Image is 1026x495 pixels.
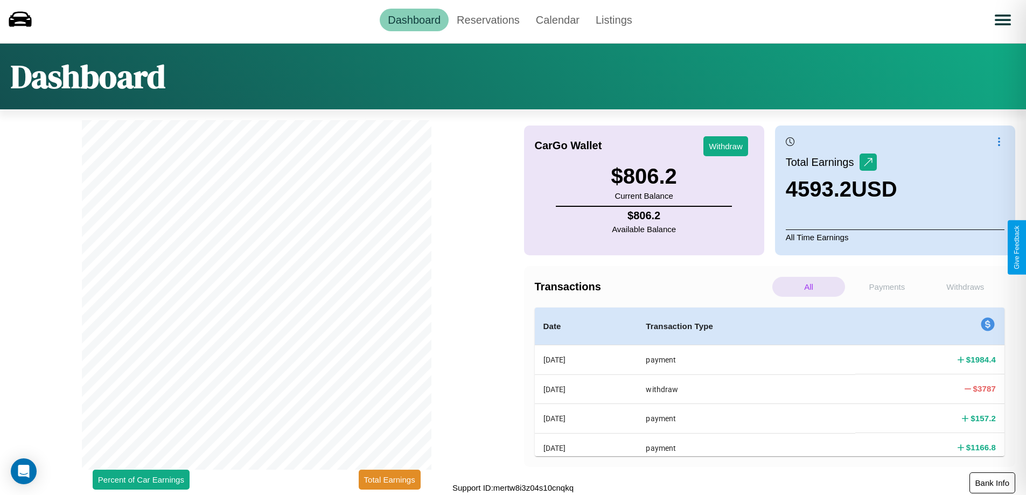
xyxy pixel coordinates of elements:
[611,164,676,189] h3: $ 806.2
[535,345,638,375] th: [DATE]
[535,433,638,462] th: [DATE]
[611,189,676,203] p: Current Balance
[11,458,37,484] div: Open Intercom Messenger
[380,9,449,31] a: Dashboard
[637,345,855,375] th: payment
[535,281,770,293] h4: Transactions
[786,229,1004,245] p: All Time Earnings
[929,277,1002,297] p: Withdraws
[973,383,996,394] h4: $ 3787
[535,374,638,403] th: [DATE]
[528,9,588,31] a: Calendar
[850,277,923,297] p: Payments
[786,177,897,201] h3: 4593.2 USD
[637,404,855,433] th: payment
[11,54,165,99] h1: Dashboard
[969,472,1015,493] button: Bank Info
[452,480,574,495] p: Support ID: mertw8i3z04s10cnqkq
[786,152,860,172] p: Total Earnings
[966,354,996,365] h4: $ 1984.4
[637,433,855,462] th: payment
[772,277,845,297] p: All
[612,210,676,222] h4: $ 806.2
[612,222,676,236] p: Available Balance
[988,5,1018,35] button: Open menu
[703,136,748,156] button: Withdraw
[535,404,638,433] th: [DATE]
[1013,226,1021,269] div: Give Feedback
[543,320,629,333] h4: Date
[637,374,855,403] th: withdraw
[966,442,996,453] h4: $ 1166.8
[971,413,996,424] h4: $ 157.2
[646,320,847,333] h4: Transaction Type
[449,9,528,31] a: Reservations
[535,140,602,152] h4: CarGo Wallet
[359,470,421,490] button: Total Earnings
[588,9,640,31] a: Listings
[93,470,190,490] button: Percent of Car Earnings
